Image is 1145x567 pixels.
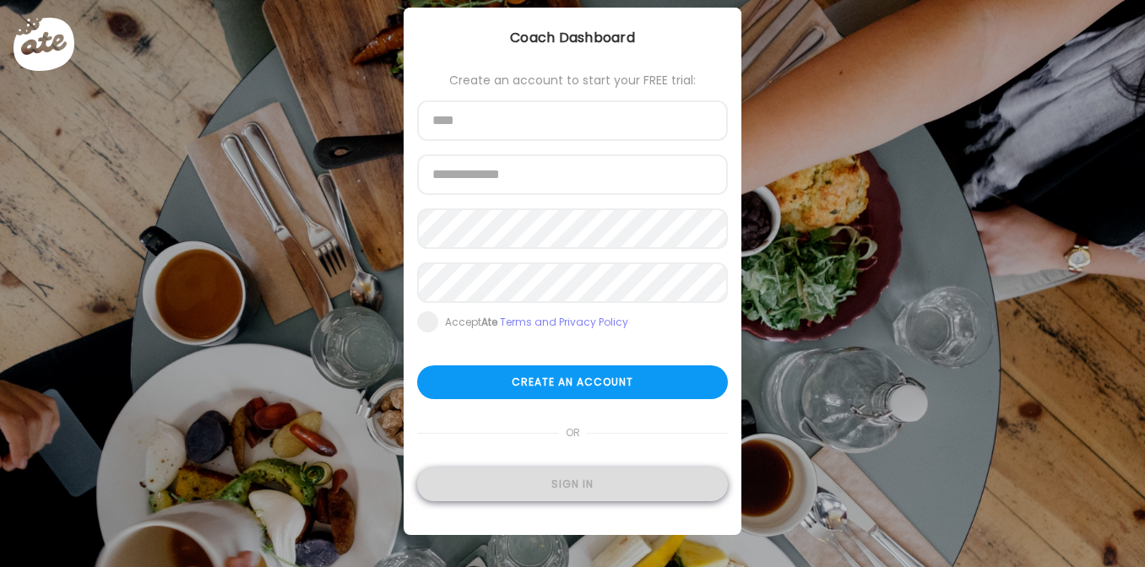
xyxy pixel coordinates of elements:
[417,467,728,501] div: Sign in
[445,316,628,329] div: Accept
[481,315,497,329] b: Ate
[500,315,628,329] a: Terms and Privacy Policy
[417,365,728,399] div: Create an account
[417,73,728,87] div: Create an account to start your FREE trial:
[559,416,587,450] span: or
[404,28,741,48] div: Coach Dashboard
